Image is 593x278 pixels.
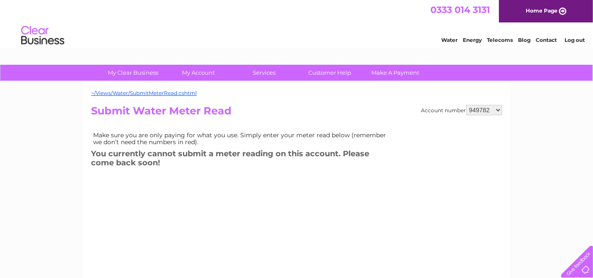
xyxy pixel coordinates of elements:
a: 0333 014 3131 [430,4,490,15]
a: Customer Help [294,65,365,81]
a: Water [441,37,458,43]
a: Energy [463,37,482,43]
a: Make A Payment [360,65,431,81]
a: Log out [565,37,585,43]
h2: Submit Water Meter Read [91,105,502,121]
h3: You currently cannot submit a meter reading on this account. Please come back soon! [91,148,393,171]
td: Make sure you are only paying for what you use. Simply enter your meter read below (remember we d... [91,130,393,148]
a: Blog [518,37,530,43]
a: My Clear Business [97,65,169,81]
a: Contact [536,37,557,43]
a: My Account [163,65,234,81]
a: Services [229,65,300,81]
a: ~/Views/Water/SubmitMeterRead.cshtml [91,90,197,96]
div: Clear Business is a trading name of Verastar Limited (registered in [GEOGRAPHIC_DATA] No. 3667643... [93,5,501,42]
div: Account number [421,105,502,115]
a: Telecoms [487,37,513,43]
img: logo.png [21,22,65,49]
